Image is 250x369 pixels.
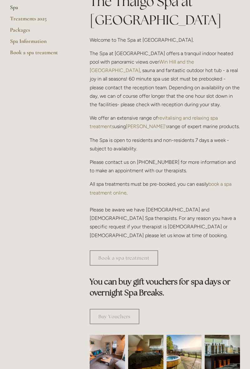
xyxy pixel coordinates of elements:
a: Buy Vouchers [90,309,139,324]
p: Welcome to The Spa at [GEOGRAPHIC_DATA]. [90,36,240,44]
a: Spa Information [10,38,70,49]
a: Packages [10,26,70,38]
a: Spa [10,4,70,15]
strong: You can buy gift vouchers for spa days or overnight Spa Breaks. [90,277,232,298]
a: Treatments 2025 [10,15,70,26]
p: Please contact us on [PHONE_NUMBER] for more information and to make an appointment with our ther... [90,158,240,175]
a: book a spa treatment online [90,181,233,195]
p: We offer an extensive range of using range of expert marine products. [90,114,240,131]
a: Book a spa treatment [10,49,70,60]
p: The Spa is open to residents and non-residents 7 days a week - subject to availability. [90,136,240,153]
p: The Spa at [GEOGRAPHIC_DATA] offers a tranquil indoor heated pool with panoramic views over , sau... [90,49,240,109]
a: [PERSON_NAME]'s [126,123,168,129]
a: Book a spa treatment [90,250,158,266]
p: All spa treatments must be pre-booked, you can easily . Please be aware we have [DEMOGRAPHIC_DATA... [90,180,240,239]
